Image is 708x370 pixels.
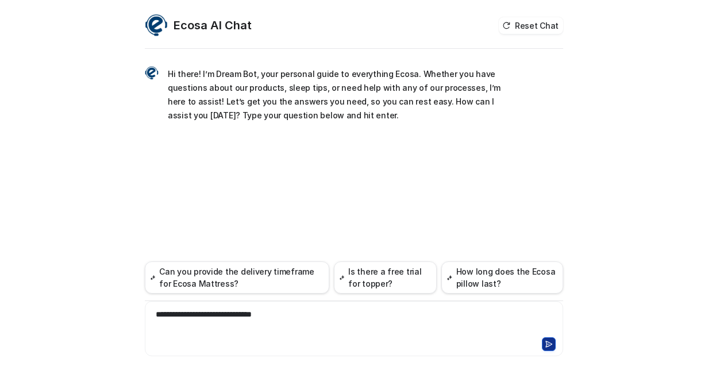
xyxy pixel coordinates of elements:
button: Reset Chat [499,17,563,34]
button: Is there a free trial for topper? [334,261,437,294]
button: Can you provide the delivery timeframe for Ecosa Mattress? [145,261,329,294]
img: Widget [145,14,168,37]
button: How long does the Ecosa pillow last? [441,261,563,294]
p: Hi there! I’m Dream Bot, your personal guide to everything Ecosa. Whether you have questions abou... [168,67,504,122]
h2: Ecosa AI Chat [174,17,252,33]
img: Widget [145,66,159,80]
